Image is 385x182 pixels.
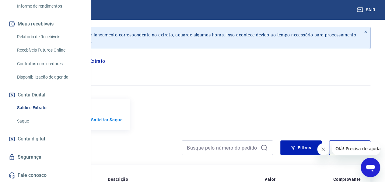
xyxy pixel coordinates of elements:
a: Segurança [7,150,84,164]
a: Disponibilização de agenda [15,71,84,83]
a: Contratos com credores [15,58,84,70]
iframe: Botão para abrir a janela de mensagens [361,158,380,177]
h4: Extrato [15,143,174,155]
span: Conta digital [18,135,45,143]
a: Solicitar Saque [91,117,123,123]
a: Saldo e Extrato [15,102,84,114]
a: Conta digital [7,132,84,146]
span: Olá! Precisa de ajuda? [4,4,51,9]
button: Filtros [280,140,322,155]
a: Recebíveis Futuros Online [15,44,84,56]
p: Se o saldo aumentar sem um lançamento correspondente no extrato, aguarde algumas horas. Isso acon... [33,32,356,44]
iframe: Mensagem da empresa [332,142,380,155]
iframe: Fechar mensagem [317,143,329,155]
button: Exportar [329,140,370,155]
button: Meus recebíveis [7,17,84,31]
a: Saque [15,115,84,127]
button: Conta Digital [7,88,84,102]
a: Fale conosco [7,169,84,182]
input: Busque pelo número do pedido [187,143,258,152]
button: Sair [356,4,378,15]
a: Relatório de Recebíveis [15,31,84,43]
